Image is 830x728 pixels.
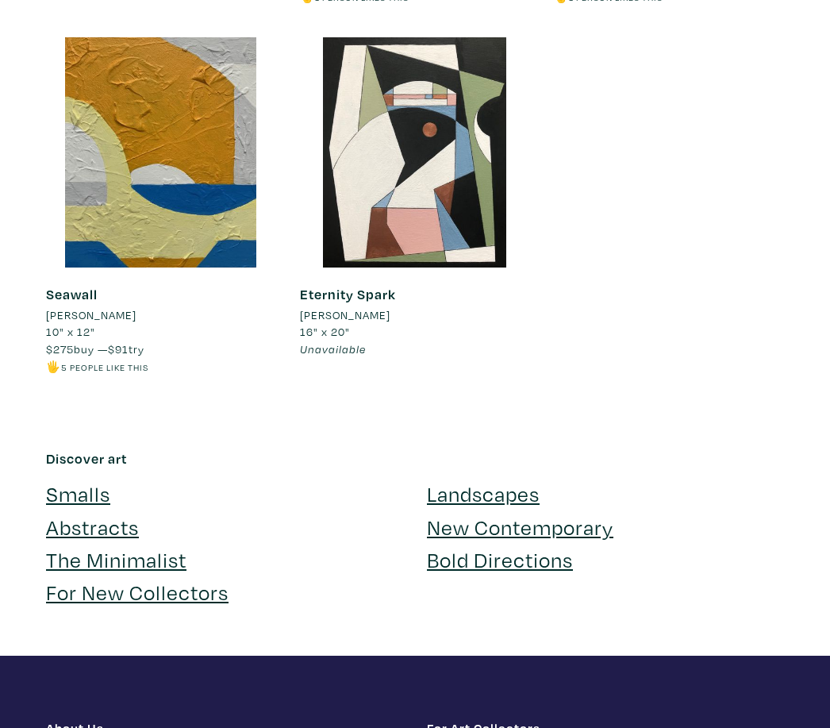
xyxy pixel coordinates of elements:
[46,285,98,303] a: Seawall
[46,306,276,324] a: [PERSON_NAME]
[108,341,129,356] span: $91
[427,480,540,507] a: Landscapes
[46,341,74,356] span: $275
[427,513,613,541] a: New Contemporary
[300,341,366,356] span: Unavailable
[427,545,573,573] a: Bold Directions
[46,578,229,606] a: For New Collectors
[300,306,390,324] li: [PERSON_NAME]
[46,480,110,507] a: Smalls
[46,341,144,356] span: buy — try
[300,306,530,324] a: [PERSON_NAME]
[46,513,139,541] a: Abstracts
[46,306,136,324] li: [PERSON_NAME]
[46,545,186,573] a: The Minimalist
[46,358,276,376] li: 🖐️
[61,361,148,373] small: 5 people like this
[46,450,784,468] h6: Discover art
[46,324,95,339] span: 10" x 12"
[300,324,350,339] span: 16" x 20"
[300,285,396,303] a: Eternity Spark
